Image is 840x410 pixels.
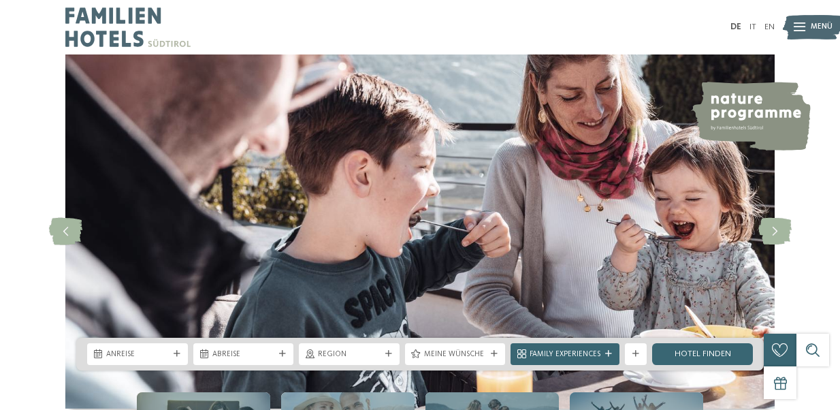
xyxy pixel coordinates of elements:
[811,22,833,33] span: Menü
[749,22,756,31] a: IT
[730,22,741,31] a: DE
[530,349,600,360] span: Family Experiences
[106,349,169,360] span: Anreise
[65,54,775,409] img: Familienhotels Südtirol: The happy family places
[212,349,275,360] span: Abreise
[318,349,381,360] span: Region
[691,82,811,151] img: nature programme by Familienhotels Südtirol
[764,22,775,31] a: EN
[424,349,487,360] span: Meine Wünsche
[652,343,753,365] a: Hotel finden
